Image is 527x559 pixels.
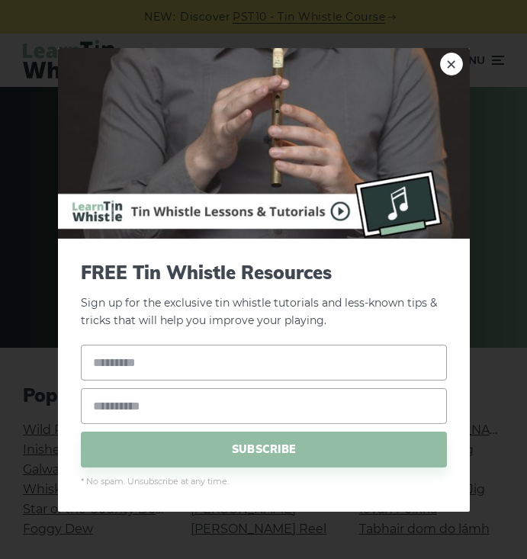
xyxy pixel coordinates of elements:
[81,432,447,467] span: SUBSCRIBE
[81,261,447,283] span: FREE Tin Whistle Resources
[58,47,470,238] img: Tin Whistle Buying Guide Preview
[440,52,463,75] a: ×
[81,261,447,329] p: Sign up for the exclusive tin whistle tutorials and less-known tips & tricks that will help you i...
[81,475,447,489] span: * No spam. Unsubscribe at any time.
